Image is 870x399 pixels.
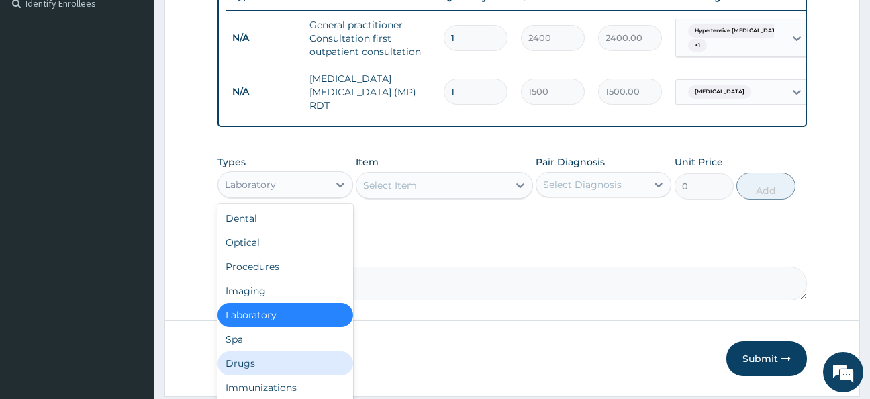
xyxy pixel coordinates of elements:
[217,255,353,279] div: Procedures
[217,230,353,255] div: Optical
[25,67,54,101] img: d_794563401_company_1708531726252_794563401
[688,85,751,99] span: [MEDICAL_DATA]
[363,179,417,192] div: Select Item
[736,173,795,199] button: Add
[7,261,256,308] textarea: Type your message and hit 'Enter'
[217,303,353,327] div: Laboratory
[356,155,379,169] label: Item
[217,327,353,351] div: Spa
[543,178,622,191] div: Select Diagnosis
[688,39,707,52] span: + 1
[78,116,185,252] span: We're online!
[675,155,723,169] label: Unit Price
[536,155,605,169] label: Pair Diagnosis
[303,65,437,119] td: [MEDICAL_DATA] [MEDICAL_DATA] (MP) RDT
[217,248,808,259] label: Comment
[226,79,303,104] td: N/A
[226,26,303,50] td: N/A
[217,206,353,230] div: Dental
[303,11,437,65] td: General practitioner Consultation first outpatient consultation
[217,279,353,303] div: Imaging
[220,7,252,39] div: Minimize live chat window
[217,351,353,375] div: Drugs
[225,178,276,191] div: Laboratory
[726,341,807,376] button: Submit
[217,157,246,168] label: Types
[70,75,226,93] div: Chat with us now
[688,24,788,38] span: Hypertensive [MEDICAL_DATA]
